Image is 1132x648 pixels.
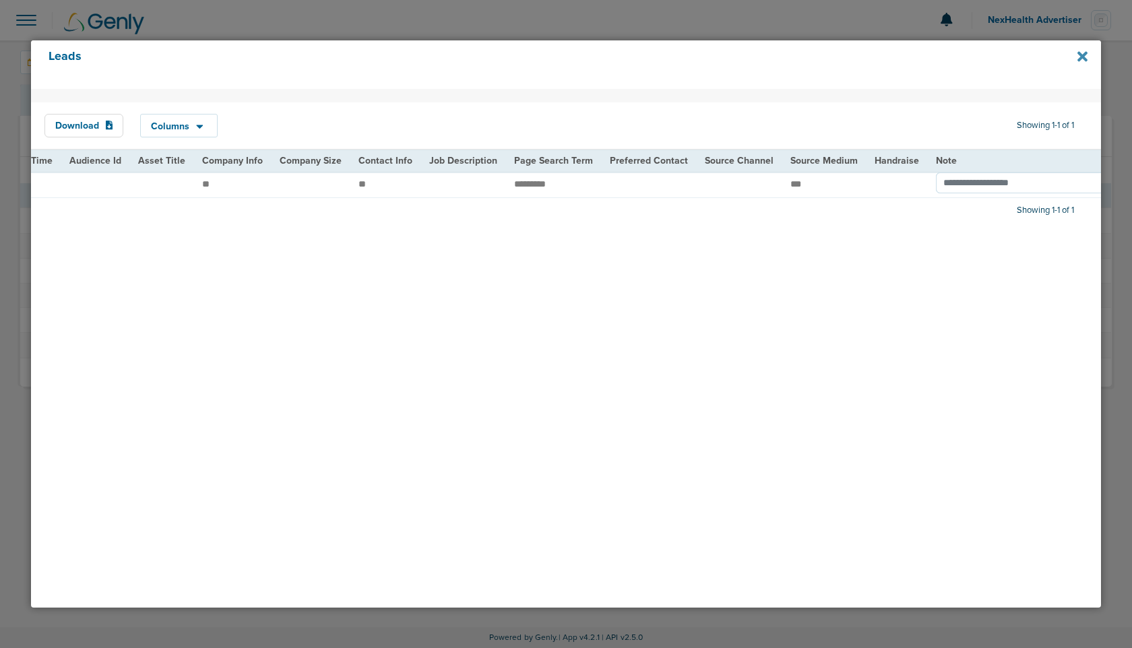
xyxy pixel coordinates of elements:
[49,49,984,80] h4: Leads
[867,150,928,171] th: Handraise
[506,150,602,171] th: Page Search Term
[194,150,272,171] th: Company Info
[1017,120,1074,131] span: Showing 1-1 of 1
[1017,205,1074,216] span: Showing 1-1 of 1
[1,150,61,171] th: Best Time
[69,155,121,166] span: Audience Id
[928,150,1131,171] th: Note
[350,150,421,171] th: Contact Info
[272,150,350,171] th: Company Size
[782,150,867,171] th: Source Medium
[602,150,697,171] th: Preferred Contact
[697,150,782,171] th: Source Channel
[421,150,506,171] th: Job Description
[151,122,189,131] span: Columns
[44,114,124,137] button: Download
[130,150,194,171] th: Asset Title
